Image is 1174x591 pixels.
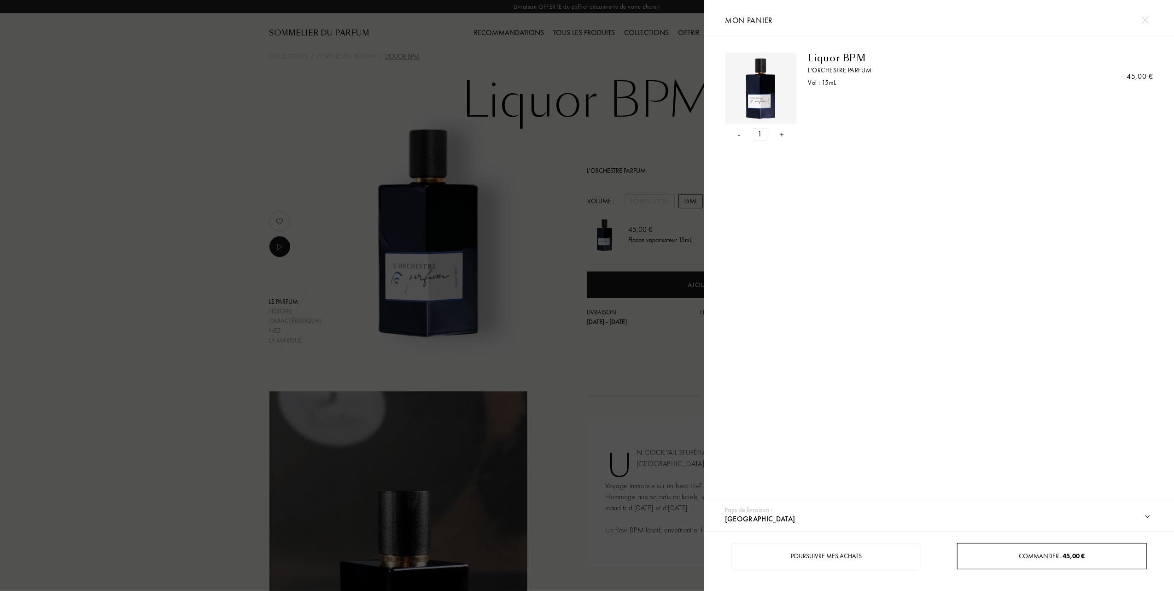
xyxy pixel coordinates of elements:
span: Mon panier [725,15,773,25]
img: cross.svg [1142,17,1149,24]
div: Vol : 15 mL [808,78,1046,88]
div: - [738,128,741,141]
a: Liquor BPM [808,53,1046,64]
span: 45,00 € [1063,552,1085,560]
div: 1 [753,128,767,141]
img: PG2YUG8G18.png [727,55,794,122]
a: L'Orchestre Parfum [808,65,1046,75]
div: + [780,128,784,141]
div: Pays de livraison : [724,505,772,515]
span: Commander – [1019,552,1085,560]
div: 45,00 € [1127,71,1153,82]
div: Poursuivre mes achats [732,543,921,569]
